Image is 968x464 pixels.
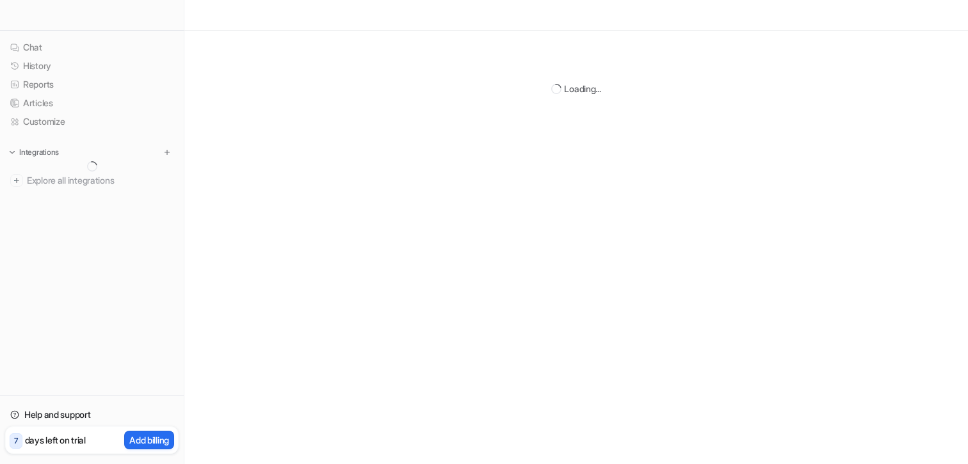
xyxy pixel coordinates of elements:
img: explore all integrations [10,174,23,187]
p: Add billing [129,433,169,447]
a: Help and support [5,406,179,424]
img: expand menu [8,148,17,157]
p: 7 [14,435,18,447]
span: Explore all integrations [27,170,173,191]
p: Integrations [19,147,59,157]
img: menu_add.svg [163,148,172,157]
a: Customize [5,113,179,131]
a: Explore all integrations [5,172,179,189]
a: Articles [5,94,179,112]
a: Reports [5,76,179,93]
a: History [5,57,179,75]
a: Chat [5,38,179,56]
div: Loading... [564,82,601,95]
p: days left on trial [25,433,86,447]
button: Integrations [5,146,63,159]
button: Add billing [124,431,174,449]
